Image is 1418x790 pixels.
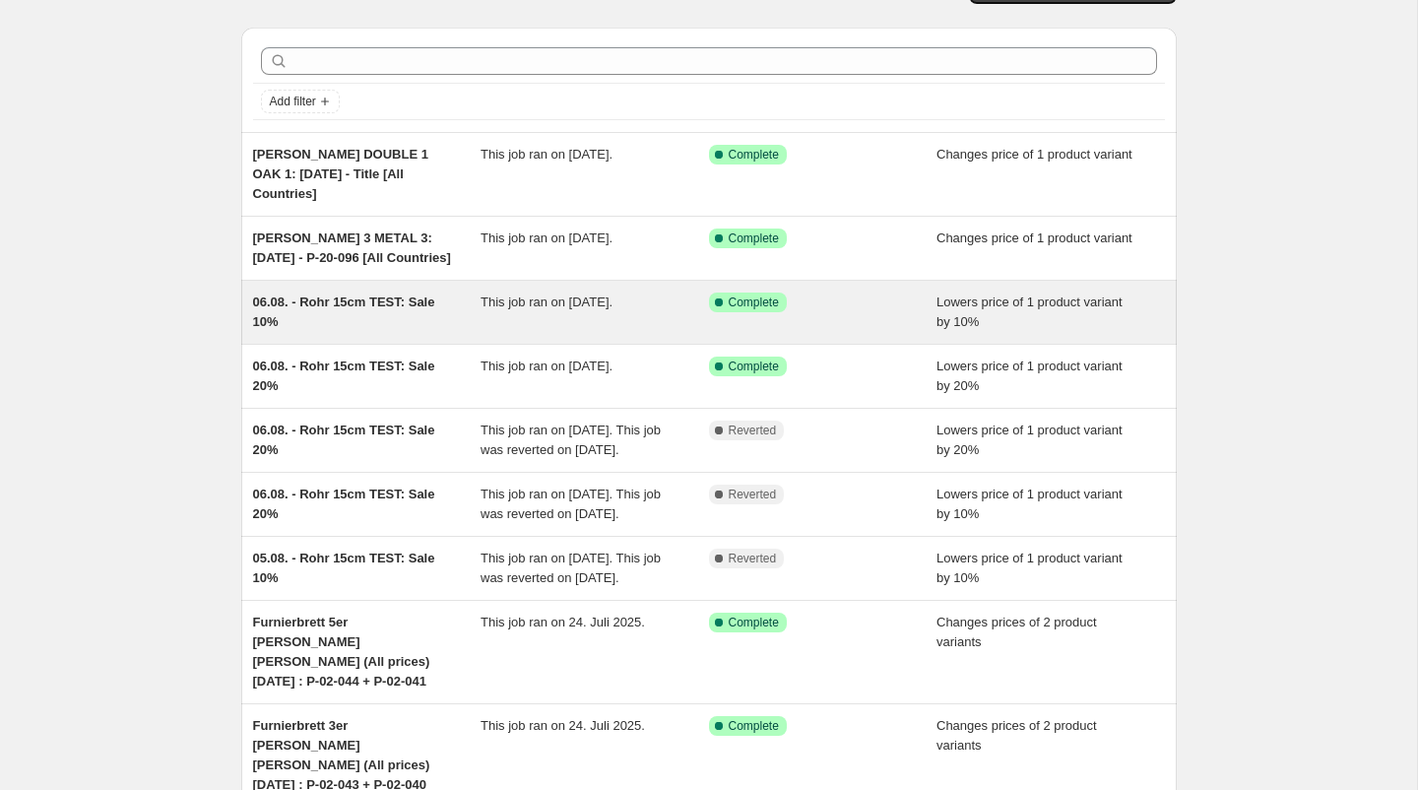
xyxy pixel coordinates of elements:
span: Furnierbrett 5er [PERSON_NAME] [PERSON_NAME] (All prices) [DATE] : P-02-044 + P-02-041 [253,615,430,689]
span: Lowers price of 1 product variant by 10% [936,551,1123,585]
span: This job ran on [DATE]. [481,295,612,309]
span: 06.08. - Rohr 15cm TEST: Sale 10% [253,295,435,329]
span: Lowers price of 1 product variant by 10% [936,295,1123,329]
span: Lowers price of 1 product variant by 20% [936,423,1123,457]
span: This job ran on 24. Juli 2025. [481,718,645,733]
span: This job ran on [DATE]. This job was reverted on [DATE]. [481,423,661,457]
span: Add filter [270,94,316,109]
span: Changes prices of 2 product variants [936,615,1097,649]
span: Lowers price of 1 product variant by 10% [936,487,1123,521]
span: Lowers price of 1 product variant by 20% [936,359,1123,393]
span: Changes price of 1 product variant [936,147,1132,162]
span: 05.08. - Rohr 15cm TEST: Sale 10% [253,551,435,585]
span: Complete [729,295,779,310]
span: Changes prices of 2 product variants [936,718,1097,753]
button: Add filter [261,90,340,113]
span: Reverted [729,487,777,502]
span: Complete [729,230,779,246]
span: This job ran on [DATE]. [481,147,612,162]
span: 06.08. - Rohr 15cm TEST: Sale 20% [253,487,435,521]
span: Reverted [729,551,777,566]
span: This job ran on [DATE]. [481,359,612,373]
span: Complete [729,147,779,163]
span: [PERSON_NAME] 3 METAL 3: [DATE] - P-20-096 [All Countries] [253,230,451,265]
span: 06.08. - Rohr 15cm TEST: Sale 20% [253,423,435,457]
span: Changes price of 1 product variant [936,230,1132,245]
span: 06.08. - Rohr 15cm TEST: Sale 20% [253,359,435,393]
span: This job ran on [DATE]. [481,230,612,245]
span: Reverted [729,423,777,438]
span: Complete [729,615,779,630]
span: Complete [729,359,779,374]
span: [PERSON_NAME] DOUBLE 1 OAK 1: [DATE] - Title [All Countries] [253,147,428,201]
span: This job ran on 24. Juli 2025. [481,615,645,629]
span: This job ran on [DATE]. This job was reverted on [DATE]. [481,551,661,585]
span: This job ran on [DATE]. This job was reverted on [DATE]. [481,487,661,521]
span: Complete [729,718,779,734]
